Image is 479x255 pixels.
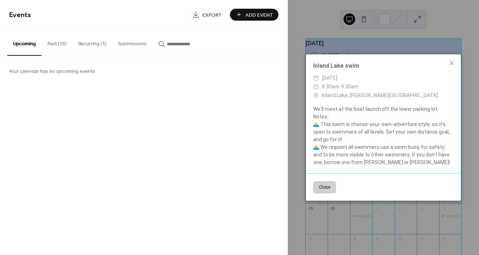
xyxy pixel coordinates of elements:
[187,9,227,21] a: Export
[72,29,112,55] button: Recurring (3)
[339,84,341,89] span: -
[202,11,222,19] span: Export
[322,74,337,83] span: [DATE]
[313,181,336,193] button: Close
[245,11,273,19] span: Add Event
[9,8,31,22] span: Events
[322,91,438,100] span: Inland Lake, [PERSON_NAME][GEOGRAPHIC_DATA]
[322,84,339,89] span: 8:30am
[9,68,95,75] span: Your calendar has no upcoming events
[306,105,461,166] div: We'll meet at the boat launch off the lower parking lot. Notes: 🏊🏻‍ This swim is choose-your-own-...
[306,62,461,70] div: Inland Lake swim
[313,83,319,91] div: ​
[230,9,278,21] button: Add Event
[341,84,358,89] span: 9:30am
[112,29,152,55] button: Submissions
[313,74,319,83] div: ​
[7,29,42,56] button: Upcoming
[313,91,319,100] div: ​
[42,29,72,55] button: Past (16)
